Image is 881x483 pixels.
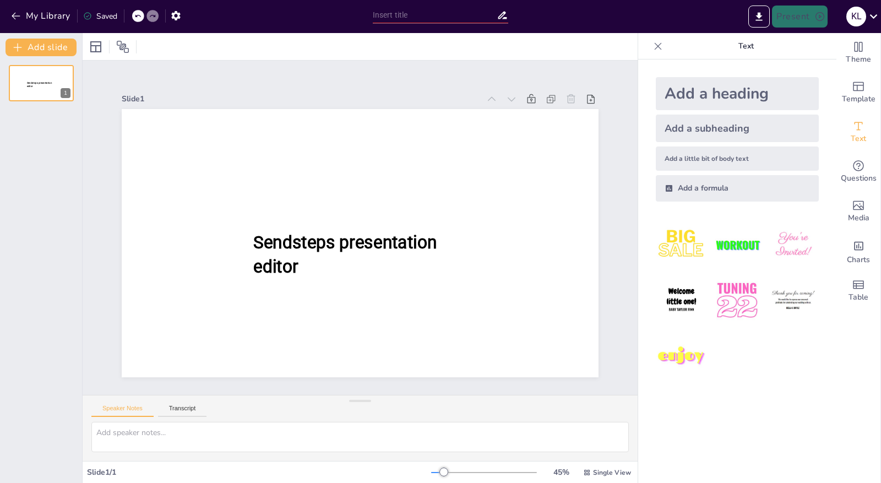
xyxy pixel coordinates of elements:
[768,275,819,326] img: 6.jpeg
[87,467,431,477] div: Slide 1 / 1
[836,271,880,311] div: Add a table
[836,33,880,73] div: Change the overall theme
[158,405,207,417] button: Transcript
[9,65,74,101] div: 1
[847,254,870,266] span: Charts
[656,275,707,326] img: 4.jpeg
[91,405,154,417] button: Speaker Notes
[253,232,437,276] span: Sendsteps presentation editor
[846,6,866,28] button: K L
[667,33,825,59] p: Text
[656,146,819,171] div: Add a little bit of body text
[61,88,70,98] div: 1
[836,192,880,231] div: Add images, graphics, shapes or video
[8,7,75,25] button: My Library
[836,231,880,271] div: Add charts and graphs
[748,6,770,28] button: Export to PowerPoint
[772,6,827,28] button: Present
[656,115,819,142] div: Add a subheading
[27,82,52,88] span: Sendsteps presentation editor
[122,94,480,104] div: Slide 1
[836,73,880,112] div: Add ready made slides
[656,77,819,110] div: Add a heading
[711,219,763,270] img: 2.jpeg
[836,152,880,192] div: Get real-time input from your audience
[6,39,77,56] button: Add slide
[656,219,707,270] img: 1.jpeg
[116,40,129,53] span: Position
[768,219,819,270] img: 3.jpeg
[842,93,875,105] span: Template
[87,38,105,56] div: Layout
[836,112,880,152] div: Add text boxes
[849,291,868,303] span: Table
[851,133,866,145] span: Text
[656,331,707,382] img: 7.jpeg
[846,7,866,26] div: K L
[711,275,763,326] img: 5.jpeg
[548,467,574,477] div: 45 %
[841,172,877,184] span: Questions
[83,11,117,21] div: Saved
[846,53,871,66] span: Theme
[373,7,497,23] input: Insert title
[656,175,819,202] div: Add a formula
[593,468,631,477] span: Single View
[848,212,869,224] span: Media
